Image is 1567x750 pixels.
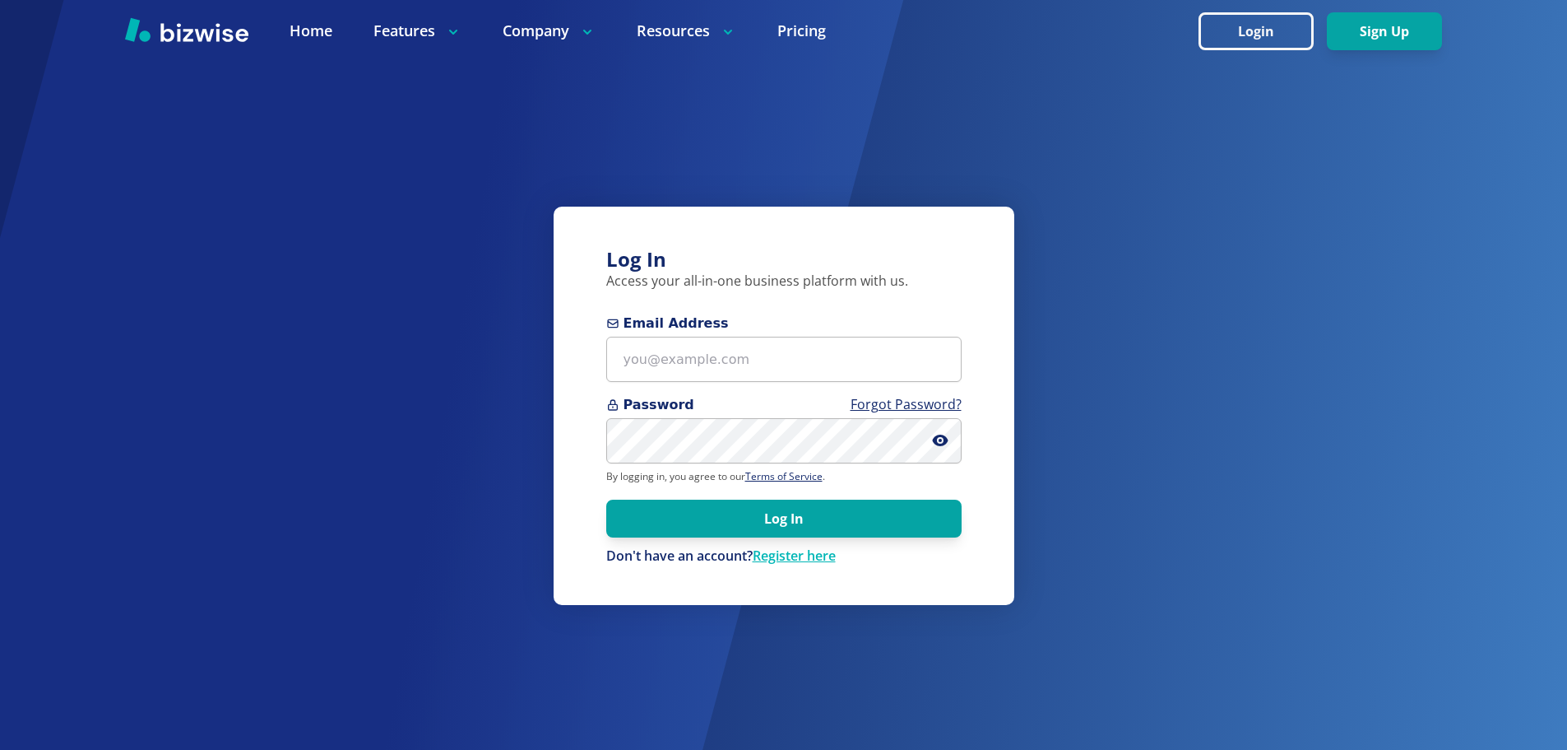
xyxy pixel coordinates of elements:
[606,246,962,273] h3: Log In
[637,21,736,41] p: Resources
[851,395,962,413] a: Forgot Password?
[606,337,962,382] input: you@example.com
[606,547,962,566] p: Don't have an account?
[290,21,332,41] a: Home
[745,469,823,483] a: Terms of Service
[1198,12,1314,50] button: Login
[606,314,962,333] span: Email Address
[1327,12,1442,50] button: Sign Up
[373,21,461,41] p: Features
[125,17,248,42] img: Bizwise Logo
[777,21,826,41] a: Pricing
[1198,24,1327,40] a: Login
[503,21,596,41] p: Company
[606,395,962,415] span: Password
[753,547,836,565] a: Register here
[606,470,962,483] p: By logging in, you agree to our .
[606,273,962,291] p: Access your all-in-one business platform with us.
[606,547,962,566] div: Don't have an account?Register here
[606,500,962,538] button: Log In
[1327,24,1442,40] a: Sign Up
